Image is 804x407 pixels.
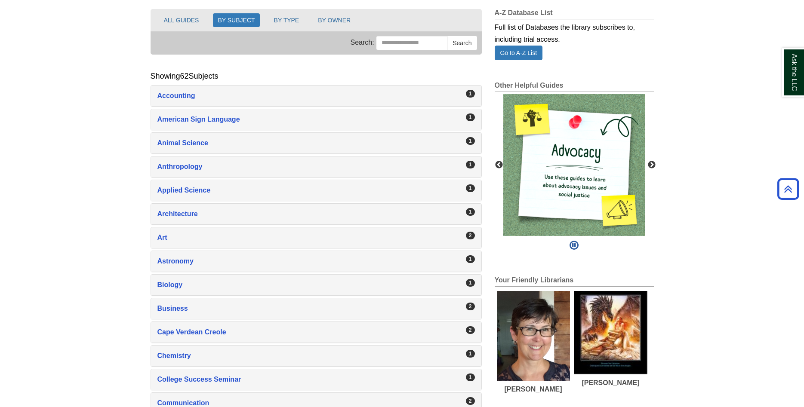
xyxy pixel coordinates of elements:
[157,137,475,149] a: Animal Science
[157,161,475,173] a: Anthropology
[466,113,475,121] div: 1
[466,279,475,287] div: 1
[157,90,475,102] a: Accounting
[157,373,475,386] a: College Success Seminar
[574,291,647,387] a: Melanie Johnson's picture[PERSON_NAME]
[157,350,475,362] a: Chemistry
[313,13,355,27] button: BY OWNER
[466,137,475,145] div: 1
[376,36,447,50] input: Search this Group
[151,72,219,81] h2: Showing Subjects
[180,72,189,80] span: 62
[466,397,475,405] div: 2
[213,13,259,27] button: BY SUBJECT
[466,208,475,216] div: 1
[157,208,475,220] a: Architecture
[647,161,656,169] button: Next
[495,46,543,60] a: Go to A-Z List
[495,19,654,46] div: Full list of Databases the library subscribes to, including trial access.
[466,326,475,334] div: 2
[495,82,654,92] h2: Other Helpful Guides
[495,161,503,169] button: Previous
[774,183,802,195] a: Back to Top
[497,291,570,393] a: Laura Hogan's picture[PERSON_NAME]
[157,113,475,125] a: American Sign Language
[466,90,475,98] div: 1
[503,94,645,236] img: This image links to a collection of guides about advocacy and social justice
[466,255,475,263] div: 1
[157,279,475,291] a: Biology
[567,236,581,255] button: Pause
[466,184,475,192] div: 1
[574,379,647,387] div: [PERSON_NAME]
[466,161,475,168] div: 1
[466,350,475,358] div: 1
[351,39,374,46] span: Search:
[495,9,654,19] h2: A-Z Database List
[269,13,304,27] button: BY TYPE
[157,232,475,244] a: Art
[466,232,475,239] div: 2
[157,255,475,267] a: Astronomy
[503,94,645,236] div: This box contains rotating images
[159,13,204,27] button: ALL GUIDES
[447,36,477,50] button: Search
[466,303,475,310] div: 2
[157,326,475,338] a: Cape Verdean Creole
[495,276,654,287] h2: Your Friendly Librarians
[497,385,570,393] div: [PERSON_NAME]
[157,184,475,196] a: Applied Science
[157,303,475,315] a: Business
[574,291,647,374] img: Melanie Johnson's picture
[497,291,570,381] img: Laura Hogan's picture
[466,373,475,381] div: 1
